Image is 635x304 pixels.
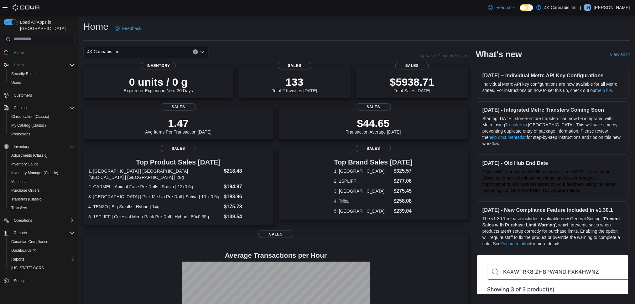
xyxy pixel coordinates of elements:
strong: Prevent Sales with Purchase Limit Warning [482,216,620,227]
button: Catalog [11,104,29,112]
span: Reports [14,231,27,236]
span: Adjustments (Classic) [11,153,48,158]
button: Operations [1,216,77,225]
span: [US_STATE] CCRS [11,266,44,271]
span: Operations [11,217,75,224]
a: View allExternal link [610,52,630,57]
span: Promotions [9,130,75,138]
span: 4K Cannabis Inc. [87,48,121,55]
p: 0 units / 0 g [124,76,193,88]
a: Purchase Orders [9,187,42,194]
span: Transfers (Classic) [9,195,75,203]
a: Adjustments (Classic) [9,152,50,159]
dd: $218.48 [224,167,268,175]
button: Inventory [11,143,32,150]
span: Adjustments (Classic) [9,152,75,159]
a: Inventory Count [9,160,40,168]
button: [US_STATE] CCRS [6,264,77,272]
span: Manifests [11,179,27,184]
button: Reports [6,255,77,264]
button: Classification (Classic) [6,112,77,121]
button: Inventory Manager (Classic) [6,169,77,177]
span: Operations [14,218,32,223]
a: Reports [9,256,27,263]
p: | [580,4,581,11]
a: Canadian Compliance [9,238,51,246]
button: Clear input [193,49,198,54]
button: Settings [1,276,77,285]
span: Dashboards [9,247,75,254]
a: Dashboards [6,246,77,255]
span: Users [9,79,75,86]
h1: Home [83,20,108,33]
button: Home [1,48,77,57]
p: Individual Metrc API key configurations are now available for all Metrc states. For instructions ... [482,81,623,94]
a: Classification (Classic) [9,113,52,120]
span: Home [11,48,75,56]
span: Dashboards [11,248,36,253]
p: The v1.30.1 release includes a valuable new General Setting, ' ', which prevents sales when produ... [482,215,623,247]
span: Transfers (Classic) [11,197,43,202]
nav: Complex example [4,45,75,302]
button: Security Roles [6,69,77,78]
button: Customers [1,91,77,100]
svg: External link [626,53,630,57]
dt: 1. [GEOGRAPHIC_DATA] [334,168,391,174]
dd: $325.57 [394,167,413,175]
button: My Catalog (Classic) [6,121,77,130]
a: Manifests [9,178,30,185]
a: Transfers [9,204,29,212]
span: TN [585,4,590,11]
button: Inventory Count [6,160,77,169]
dd: $239.04 [394,207,413,215]
dt: 3. [GEOGRAPHIC_DATA] [334,188,391,194]
span: Users [11,80,21,85]
span: Sales [161,145,196,152]
div: Transaction Average [DATE] [346,117,401,134]
p: 133 [272,76,317,88]
span: Load All Apps in [GEOGRAPHIC_DATA] [18,19,75,32]
span: Transfers [11,205,27,210]
p: 1.47 [145,117,211,129]
p: [PERSON_NAME] [594,4,630,11]
span: Sales [356,145,391,152]
dt: 2. 1SPLIFF [334,178,391,184]
a: Dashboards [9,247,39,254]
p: Updated 1 minute(s) ago [420,53,468,58]
p: $5938.71 [390,76,435,88]
div: Total Sales [DATE] [390,76,435,93]
dt: 5. 1SPLIFF | Celestial Mega Pack Pre-Roll | Hybrid | 80x0.35g [88,214,221,220]
span: Sales [356,103,391,111]
a: Learn More [556,188,580,193]
span: Users [11,61,75,69]
a: Promotions [9,130,33,138]
p: Starting [DATE], store-to-store transfers can now be integrated with Metrc using in [GEOGRAPHIC_D... [482,115,623,147]
button: Manifests [6,177,77,186]
span: Inventory [141,62,176,69]
span: Purchase Orders [11,188,40,193]
button: Open list of options [200,49,205,54]
button: Users [11,61,26,69]
span: Catalog [14,105,27,110]
a: Inventory Manager (Classic) [9,169,61,177]
dd: $183.96 [224,193,268,200]
a: Transfers (Classic) [9,195,45,203]
button: Canadian Compliance [6,237,77,246]
a: help file [597,88,612,93]
span: Inventory Count [9,160,75,168]
span: Reports [9,256,75,263]
h3: [DATE] - Old Hub End Date [482,160,623,166]
button: Reports [11,229,29,237]
button: Inventory [1,142,77,151]
span: Classification (Classic) [11,114,49,119]
button: Reports [1,229,77,237]
button: Users [1,61,77,69]
img: Cova [13,4,40,11]
span: Reports [11,257,24,262]
span: Cova will be turning off Old Hub next year on [DATE]. This change allows us to quickly release ne... [482,169,615,193]
h3: [DATE] - Integrated Metrc Transfers Coming Soon [482,107,623,113]
h3: [DATE] - New Compliance Feature Included in v1.30.1 [482,207,623,213]
span: Settings [11,277,75,285]
span: Users [14,63,23,68]
span: Canadian Compliance [11,239,48,244]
